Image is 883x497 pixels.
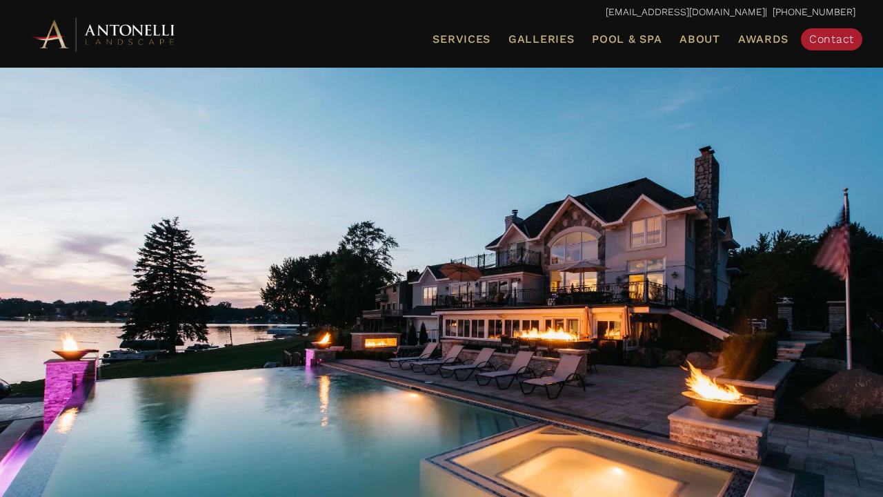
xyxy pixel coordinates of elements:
[427,30,496,48] a: Services
[586,30,667,48] a: Pool & Spa
[508,32,574,46] span: Galleries
[733,30,794,48] a: Awards
[503,30,579,48] a: Galleries
[592,32,662,46] span: Pool & Spa
[679,34,720,45] span: About
[28,15,179,53] img: Antonelli Horizontal Logo
[674,30,726,48] a: About
[738,32,788,46] span: Awards
[801,28,862,50] a: Contact
[433,34,490,45] span: Services
[606,6,765,17] a: [EMAIL_ADDRESS][DOMAIN_NAME]
[809,32,854,46] span: Contact
[28,3,855,21] p: | [PHONE_NUMBER]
